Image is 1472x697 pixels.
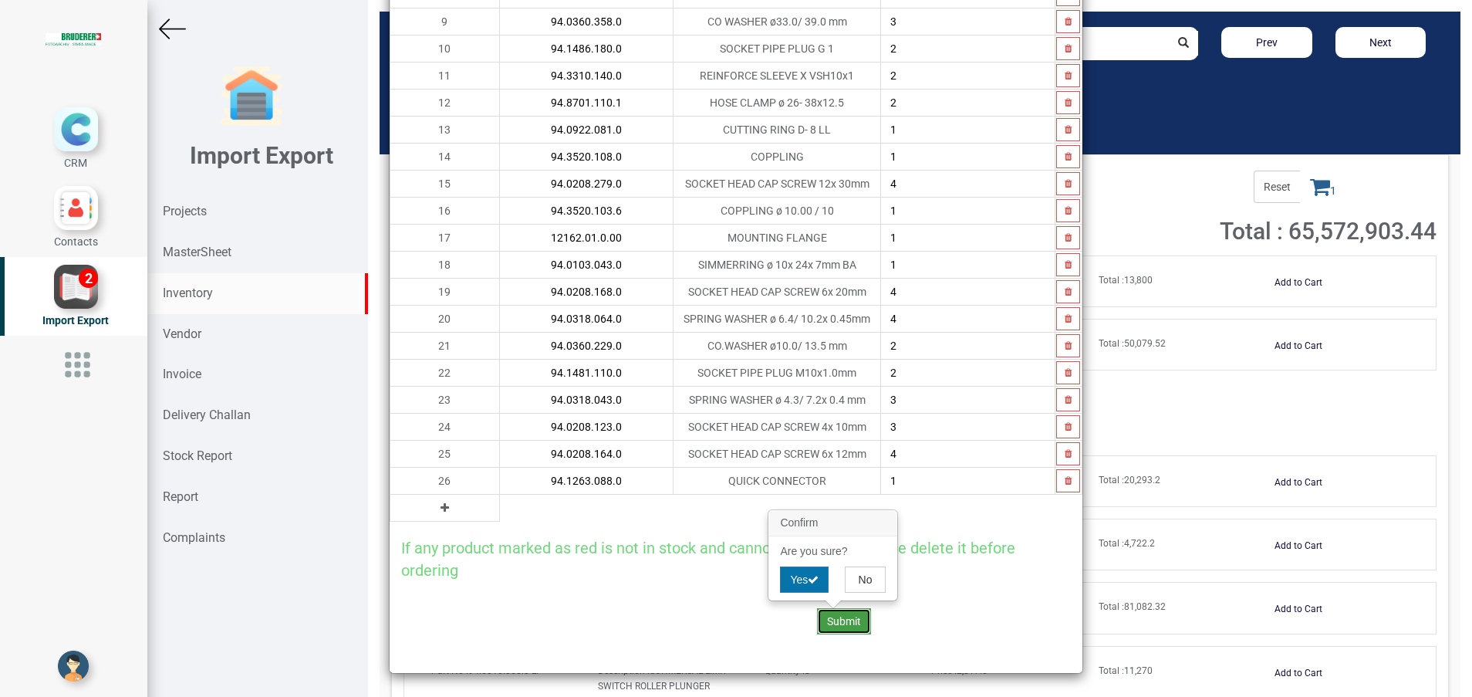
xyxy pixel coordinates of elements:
td: SOCKET HEAD CAP SCREW 4x 10mm [674,414,881,441]
td: SPRING WASHER ø 6.4/ 10.2x 0.45mm [674,306,881,333]
td: HOSE CLAMP ø 26- 38x12.5 [674,90,881,117]
td: SOCKET PIPE PLUG G 1 [674,36,881,63]
td: 23 [390,387,500,414]
td: SIMMERRING ø 10x 24x 7mm BA [674,252,881,279]
button: Submit [817,608,871,634]
td: SOCKET PIPE PLUG M10x1.0mm [674,360,881,387]
td: 17 [390,225,500,252]
td: 26 [390,468,500,495]
h3: Confirm [769,511,896,536]
td: CO.WASHER ø10.0/ 13.5 mm [674,333,881,360]
p: Are you sure? [780,543,886,559]
td: 24 [390,414,500,441]
button: No [845,567,886,593]
td: SPRING WASHER ø 4.3/ 7.2x 0.4 mm [674,387,881,414]
td: SOCKET HEAD CAP SCREW 6x 20mm [674,279,881,306]
td: 10 [390,36,500,63]
span: If any product marked as red is not in stock and cannot be ordered, please delete it before ordering [401,539,1015,580]
td: 21 [390,333,500,360]
td: QUICK CONNECTOR [674,468,881,495]
td: 22 [390,360,500,387]
button: Yes [780,567,829,593]
td: 9 [390,8,500,36]
td: 16 [390,198,500,225]
td: CUTTING RING D- 8 LL [674,117,881,144]
td: 14 [390,144,500,171]
td: CO WASHER ø33.0/ 39.0 mm [674,8,881,36]
td: 13 [390,117,500,144]
td: 15 [390,171,500,198]
td: MOUNTING FLANGE [674,225,881,252]
td: 25 [390,441,500,468]
td: COPPLING [674,144,881,171]
td: 20 [390,306,500,333]
td: 19 [390,279,500,306]
td: 11 [390,63,500,90]
td: SOCKET HEAD CAP SCREW 6x 12mm [674,441,881,468]
td: SOCKET HEAD CAP SCREW 12x 30mm [674,171,881,198]
td: REINFORCE SLEEVE X VSH10x1 [674,63,881,90]
td: COPPLING ø 10.00 / 10 [674,198,881,225]
td: 18 [390,252,500,279]
td: 12 [390,90,500,117]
